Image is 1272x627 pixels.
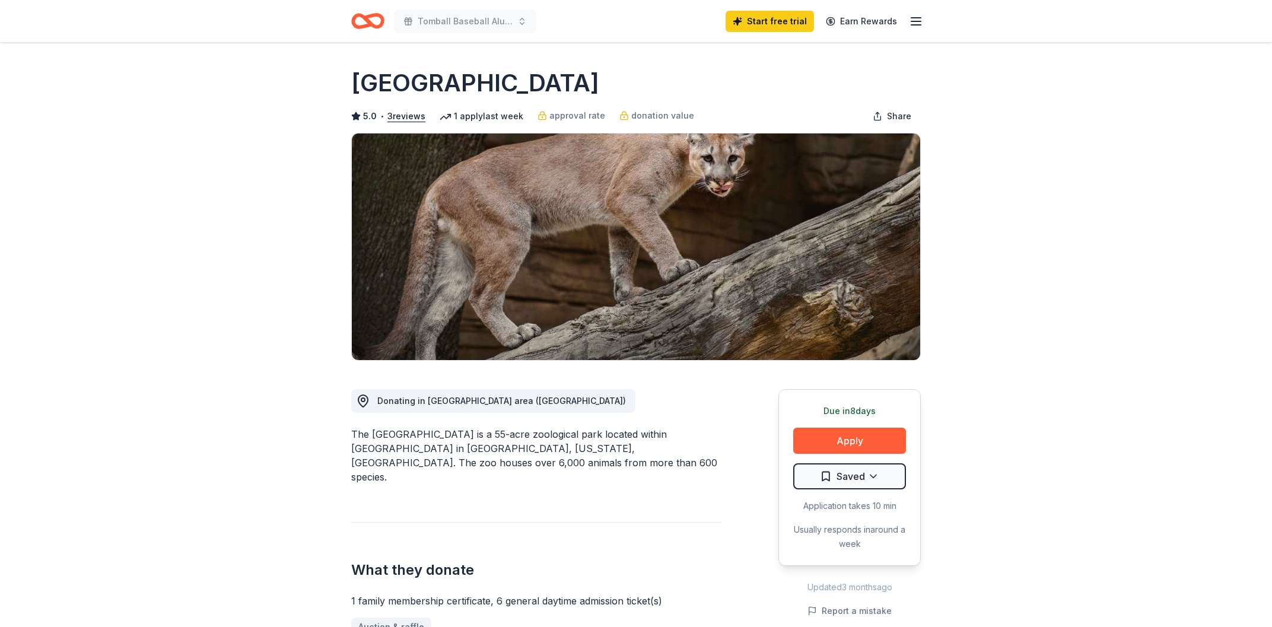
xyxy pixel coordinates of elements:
button: 3reviews [387,109,425,123]
button: Saved [793,463,906,489]
span: Saved [837,469,865,484]
div: Application takes 10 min [793,499,906,513]
div: Due in 8 days [793,404,906,418]
a: Home [351,7,384,35]
span: 5.0 [363,109,377,123]
div: Usually responds in around a week [793,523,906,551]
a: donation value [619,109,694,123]
button: Share [863,104,921,128]
span: • [380,112,384,121]
div: 1 apply last week [440,109,523,123]
button: Apply [793,428,906,454]
button: Tomball Baseball Alumni Association 26th Annual Golf Tournament [394,9,536,33]
img: Image for Houston Zoo [352,133,920,360]
span: Tomball Baseball Alumni Association 26th Annual Golf Tournament [418,14,513,28]
h2: What they donate [351,561,721,580]
a: Earn Rewards [819,11,904,32]
span: Share [887,109,911,123]
span: Donating in [GEOGRAPHIC_DATA] area ([GEOGRAPHIC_DATA]) [377,396,626,406]
h1: [GEOGRAPHIC_DATA] [351,66,599,100]
div: 1 family membership certificate, 6 general daytime admission ticket(s) [351,594,721,608]
button: Report a mistake [807,604,892,618]
span: donation value [631,109,694,123]
a: approval rate [538,109,605,123]
div: Updated 3 months ago [778,580,921,594]
a: Start free trial [726,11,814,32]
div: The [GEOGRAPHIC_DATA] is a 55-acre zoological park located within [GEOGRAPHIC_DATA] in [GEOGRAPHI... [351,427,721,484]
span: approval rate [549,109,605,123]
